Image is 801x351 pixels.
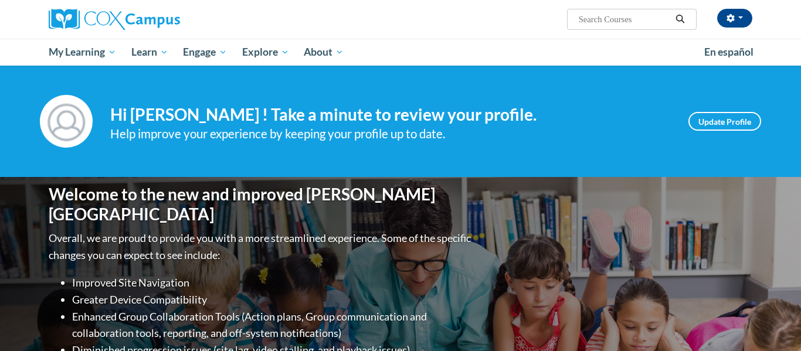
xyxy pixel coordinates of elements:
[49,185,474,224] h1: Welcome to the new and improved [PERSON_NAME][GEOGRAPHIC_DATA]
[717,9,752,28] button: Account Settings
[175,39,235,66] a: Engage
[110,124,671,144] div: Help improve your experience by keeping your profile up to date.
[704,46,754,58] span: En español
[183,45,227,59] span: Engage
[304,45,344,59] span: About
[40,95,93,148] img: Profile Image
[578,12,671,26] input: Search Courses
[110,105,671,125] h4: Hi [PERSON_NAME] ! Take a minute to review your profile.
[49,45,116,59] span: My Learning
[297,39,352,66] a: About
[235,39,297,66] a: Explore
[49,230,474,264] p: Overall, we are proud to provide you with a more streamlined experience. Some of the specific cha...
[72,308,474,342] li: Enhanced Group Collaboration Tools (Action plans, Group communication and collaboration tools, re...
[49,9,180,30] img: Cox Campus
[72,274,474,291] li: Improved Site Navigation
[242,45,289,59] span: Explore
[31,39,770,66] div: Main menu
[72,291,474,308] li: Greater Device Compatibility
[697,40,761,64] a: En español
[124,39,176,66] a: Learn
[688,112,761,131] a: Update Profile
[671,12,689,26] button: Search
[131,45,168,59] span: Learn
[49,9,271,30] a: Cox Campus
[41,39,124,66] a: My Learning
